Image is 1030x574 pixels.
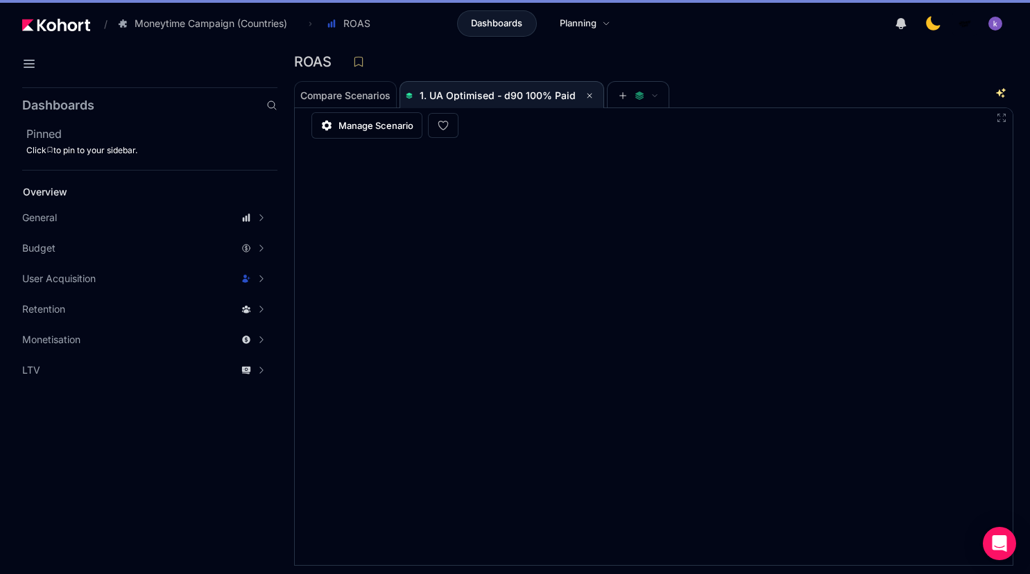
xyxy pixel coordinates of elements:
div: Open Intercom Messenger [983,527,1016,560]
h2: Dashboards [22,99,94,112]
button: Fullscreen [996,112,1007,123]
span: 1. UA Optimised - d90 100% Paid [420,89,576,101]
a: Overview [18,182,254,202]
a: Planning [545,10,625,37]
span: ROAS [343,17,370,31]
span: Budget [22,241,55,255]
button: Moneytime Campaign (Countries) [110,12,302,35]
span: Overview [23,186,67,198]
span: Planning [560,17,596,31]
span: General [22,211,57,225]
button: ROAS [319,12,385,35]
span: Retention [22,302,65,316]
h2: Pinned [26,125,277,142]
h3: ROAS [294,55,340,69]
span: Dashboards [471,17,522,31]
img: logo_MoneyTimeLogo_1_20250619094856634230.png [958,17,972,31]
span: Compare Scenarios [300,91,390,101]
span: › [306,18,315,29]
div: Click to pin to your sidebar. [26,145,277,156]
span: LTV [22,363,40,377]
img: Kohort logo [22,19,90,31]
span: User Acquisition [22,272,96,286]
a: Dashboards [457,10,537,37]
span: Manage Scenario [338,119,413,132]
a: Manage Scenario [311,112,422,139]
span: Monetisation [22,333,80,347]
span: Moneytime Campaign (Countries) [135,17,287,31]
span: / [93,17,108,31]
